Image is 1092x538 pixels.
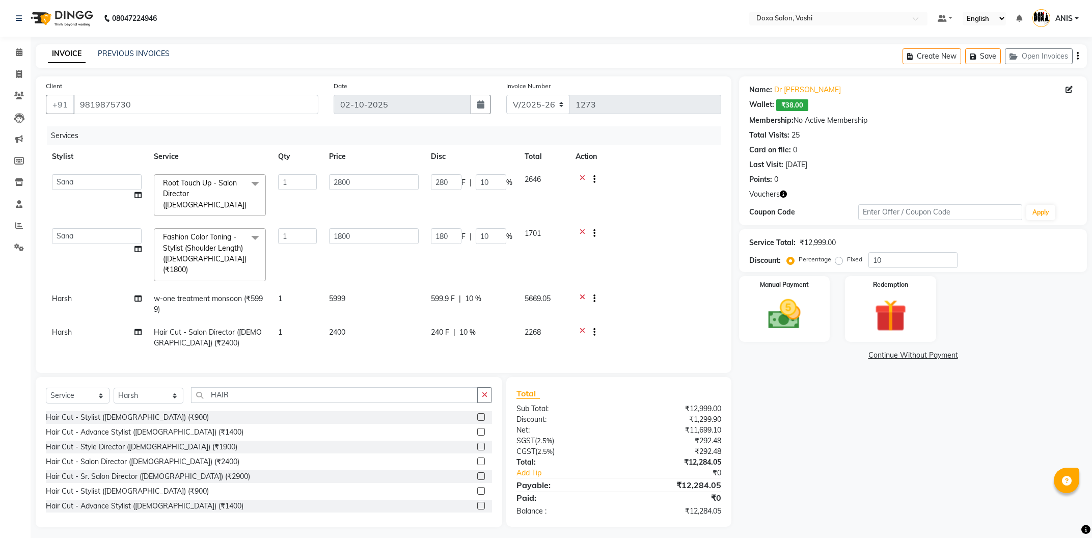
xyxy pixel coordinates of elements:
div: Name: [749,85,772,95]
a: INVOICE [48,45,86,63]
th: Price [323,145,425,168]
span: 10 % [459,327,476,338]
label: Manual Payment [760,280,809,289]
div: ₹12,284.05 [619,506,729,517]
div: ₹0 [637,468,729,478]
span: CGST [516,447,535,456]
div: 0 [793,145,797,155]
span: Harsh [52,294,72,303]
span: Total [516,388,540,399]
span: | [453,327,455,338]
div: 25 [791,130,800,141]
div: ( ) [509,436,619,446]
span: % [506,231,512,242]
iframe: chat widget [1049,497,1082,528]
button: Save [965,48,1001,64]
span: Hair Cut - Salon Director ([DEMOGRAPHIC_DATA]) (₹2400) [154,328,262,347]
span: 1701 [525,229,541,238]
div: Net: [509,425,619,436]
button: Apply [1026,205,1055,220]
div: ₹12,284.05 [619,457,729,468]
div: Points: [749,174,772,185]
span: ₹38.00 [776,99,808,111]
span: w-one treatment monsoon (₹5999) [154,294,263,314]
div: Membership: [749,115,794,126]
span: 2.5% [537,447,553,455]
div: Hair Cut - Style Director ([DEMOGRAPHIC_DATA]) (₹1900) [46,442,237,452]
div: Wallet: [749,99,774,111]
span: 5669.05 [525,294,551,303]
a: x [188,265,193,274]
span: 1 [278,328,282,337]
img: ANIS [1032,9,1050,27]
span: 2.5% [537,437,552,445]
div: Hair Cut - Salon Director ([DEMOGRAPHIC_DATA]) (₹2400) [46,456,239,467]
span: F [461,177,466,188]
img: _gift.svg [864,295,917,336]
div: Sub Total: [509,404,619,414]
button: Open Invoices [1005,48,1073,64]
span: | [459,293,461,304]
div: Coupon Code [749,207,858,218]
input: Search or Scan [191,387,478,403]
span: ANIS [1055,13,1073,24]
input: Enter Offer / Coupon Code [858,204,1022,220]
a: Dr [PERSON_NAME] [774,85,841,95]
div: Card on file: [749,145,791,155]
label: Date [334,82,347,91]
span: | [470,231,472,242]
th: Service [148,145,272,168]
label: Client [46,82,62,91]
th: Total [518,145,569,168]
div: Hair Cut - Sr. Salon Director ([DEMOGRAPHIC_DATA]) (₹2900) [46,471,250,482]
th: Disc [425,145,518,168]
label: Invoice Number [506,82,551,91]
th: Qty [272,145,323,168]
span: 240 F [431,327,449,338]
div: Balance : [509,506,619,517]
div: Hair Cut - Stylist ([DEMOGRAPHIC_DATA]) (₹900) [46,412,209,423]
span: SGST [516,436,535,445]
label: Fixed [847,255,862,264]
span: 10 % [465,293,481,304]
div: ₹292.48 [619,446,729,457]
span: % [506,177,512,188]
th: Action [569,145,721,168]
div: Services [47,126,729,145]
button: Create New [903,48,961,64]
div: Paid: [509,492,619,504]
div: ₹1,299.90 [619,414,729,425]
div: No Active Membership [749,115,1077,126]
div: ₹12,999.00 [619,404,729,414]
button: +91 [46,95,74,114]
span: 2268 [525,328,541,337]
span: Root Touch Up - Salon Director ([DEMOGRAPHIC_DATA]) [163,178,247,209]
th: Stylist [46,145,148,168]
div: Payable: [509,479,619,491]
span: 5999 [329,294,345,303]
div: ₹11,699.10 [619,425,729,436]
img: logo [26,4,96,33]
img: _cash.svg [758,295,811,333]
span: 1 [278,294,282,303]
span: Harsh [52,328,72,337]
div: Hair Cut - Advance Stylist ([DEMOGRAPHIC_DATA]) (₹1400) [46,427,243,438]
span: | [470,177,472,188]
div: Total: [509,457,619,468]
span: 2400 [329,328,345,337]
span: 599.9 F [431,293,455,304]
div: 0 [774,174,778,185]
div: ( ) [509,446,619,457]
div: Hair Cut - Stylist ([DEMOGRAPHIC_DATA]) (₹900) [46,486,209,497]
div: ₹12,284.05 [619,479,729,491]
div: Discount: [509,414,619,425]
a: Add Tip [509,468,637,478]
span: Vouchers [749,189,780,200]
span: Fashion Color Toning - Stylist (Shoulder Length) ([DEMOGRAPHIC_DATA]) (₹1800) [163,232,247,274]
div: ₹292.48 [619,436,729,446]
div: Discount: [749,255,781,266]
div: Service Total: [749,237,796,248]
label: Percentage [799,255,831,264]
div: ₹12,999.00 [800,237,836,248]
div: [DATE] [785,159,807,170]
